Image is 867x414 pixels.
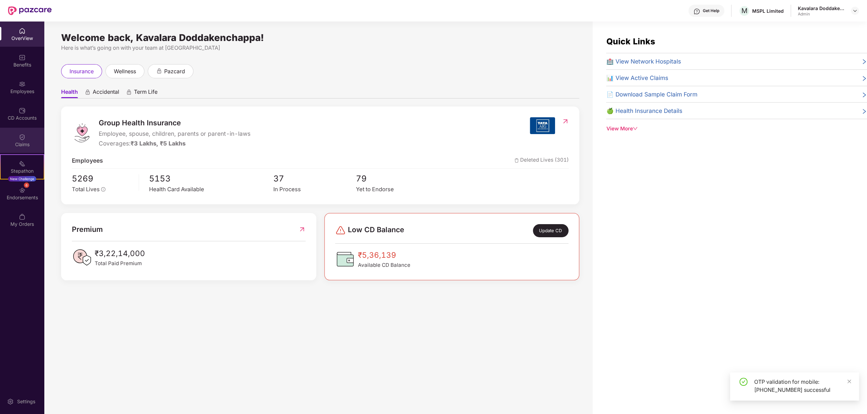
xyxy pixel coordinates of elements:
[798,11,845,17] div: Admin
[741,7,747,15] span: M
[61,35,579,40] div: Welcome back, Kavalara Doddakenchappa!
[19,134,26,140] img: svg+xml;base64,PHN2ZyBpZD0iQ2xhaW0iIHhtbG5zPSJodHRwOi8vd3d3LnczLm9yZy8yMDAwL3N2ZyIgd2lkdGg9IjIwIi...
[99,139,250,148] div: Coverages:
[19,28,26,34] img: svg+xml;base64,PHN2ZyBpZD0iSG9tZSIgeG1sbnM9Imh0dHA6Ly93d3cudzMub3JnLzIwMDAvc3ZnIiB3aWR0aD0iMjAiIG...
[861,91,867,99] span: right
[72,186,100,193] span: Total Lives
[164,67,185,76] span: pazcard
[93,88,119,98] span: Accidental
[633,126,638,131] span: down
[348,224,404,237] span: Low CD Balance
[72,172,134,185] span: 5269
[852,8,858,13] img: svg+xml;base64,PHN2ZyBpZD0iRHJvcGRvd24tMzJ4MzIiIHhtbG5zPSJodHRwOi8vd3d3LnczLm9yZy8yMDAwL3N2ZyIgd2...
[19,107,26,114] img: svg+xml;base64,PHN2ZyBpZD0iQ0RfQWNjb3VudHMiIGRhdGEtbmFtZT0iQ0QgQWNjb3VudHMiIHhtbG5zPSJodHRwOi8vd3...
[72,224,103,235] span: Premium
[114,67,136,76] span: wellness
[356,185,439,194] div: Yet to Endorse
[126,89,132,95] div: animation
[739,378,747,386] span: check-circle
[356,172,439,185] span: 79
[693,8,700,15] img: svg+xml;base64,PHN2ZyBpZD0iSGVscC0zMngzMiIgeG1sbnM9Imh0dHA6Ly93d3cudzMub3JnLzIwMDAvc3ZnIiB3aWR0aD...
[8,176,36,181] div: New Challenge
[562,118,569,125] img: RedirectIcon
[606,73,668,82] span: 📊 View Active Claims
[99,117,250,128] span: Group Health Insurance
[752,8,784,14] div: MSPL Limited
[358,261,410,269] span: Available CD Balance
[95,259,145,267] span: Total Paid Premium
[606,90,697,99] span: 📄 Download Sample Claim Form
[530,117,555,134] img: insurerIcon
[606,125,867,133] div: View More
[299,224,306,235] img: RedirectIcon
[15,398,37,405] div: Settings
[7,398,14,405] img: svg+xml;base64,PHN2ZyBpZD0iU2V0dGluZy0yMHgyMCIgeG1sbnM9Imh0dHA6Ly93d3cudzMub3JnLzIwMDAvc3ZnIiB3aW...
[273,185,356,194] div: In Process
[19,81,26,87] img: svg+xml;base64,PHN2ZyBpZD0iRW1wbG95ZWVzIiB4bWxucz0iaHR0cDovL3d3dy53My5vcmcvMjAwMC9zdmciIHdpZHRoPS...
[19,54,26,61] img: svg+xml;base64,PHN2ZyBpZD0iQmVuZWZpdHMiIHhtbG5zPSJodHRwOi8vd3d3LnczLm9yZy8yMDAwL3N2ZyIgd2lkdGg9Ij...
[514,156,569,165] span: Deleted Lives (301)
[61,88,78,98] span: Health
[149,185,273,194] div: Health Card Available
[861,58,867,66] span: right
[72,247,92,267] img: PaidPremiumIcon
[85,89,91,95] div: animation
[19,160,26,167] img: svg+xml;base64,PHN2ZyB4bWxucz0iaHR0cDovL3d3dy53My5vcmcvMjAwMC9zdmciIHdpZHRoPSIyMSIgaGVpZ2h0PSIyMC...
[72,123,92,143] img: logo
[1,168,44,174] div: Stepathon
[72,156,103,165] span: Employees
[514,158,519,163] img: deleteIcon
[19,213,26,220] img: svg+xml;base64,PHN2ZyBpZD0iTXlfT3JkZXJzIiBkYXRhLW5hbWU9Ik15IE9yZGVycyIgeG1sbnM9Imh0dHA6Ly93d3cudz...
[273,172,356,185] span: 37
[101,187,105,192] span: info-circle
[335,249,355,269] img: CDBalanceIcon
[24,182,29,188] div: 6
[533,224,568,237] div: Update CD
[847,379,852,384] span: close
[703,8,719,13] div: Get Help
[335,225,346,236] img: svg+xml;base64,PHN2ZyBpZD0iRGFuZ2VyLTMyeDMyIiB4bWxucz0iaHR0cDovL3d3dy53My5vcmcvMjAwMC9zdmciIHdpZH...
[861,108,867,115] span: right
[754,378,851,394] div: OTP validation for mobile: [PHONE_NUMBER] successful
[70,67,94,76] span: insurance
[131,140,186,147] span: ₹3 Lakhs, ₹5 Lakhs
[606,36,655,46] span: Quick Links
[134,88,157,98] span: Term Life
[95,247,145,259] span: ₹3,22,14,000
[19,187,26,194] img: svg+xml;base64,PHN2ZyBpZD0iRW5kb3JzZW1lbnRzIiB4bWxucz0iaHR0cDovL3d3dy53My5vcmcvMjAwMC9zdmciIHdpZH...
[8,6,52,15] img: New Pazcare Logo
[61,44,579,52] div: Here is what’s going on with your team at [GEOGRAPHIC_DATA]
[156,68,162,74] div: animation
[798,5,845,11] div: Kavalara Doddakenchappa
[606,57,681,66] span: 🏥 View Network Hospitals
[861,75,867,82] span: right
[149,172,273,185] span: 5153
[358,249,410,261] span: ₹5,36,139
[606,106,682,115] span: 🍏 Health Insurance Details
[99,129,250,138] span: Employee, spouse, children, parents or parent-in-laws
